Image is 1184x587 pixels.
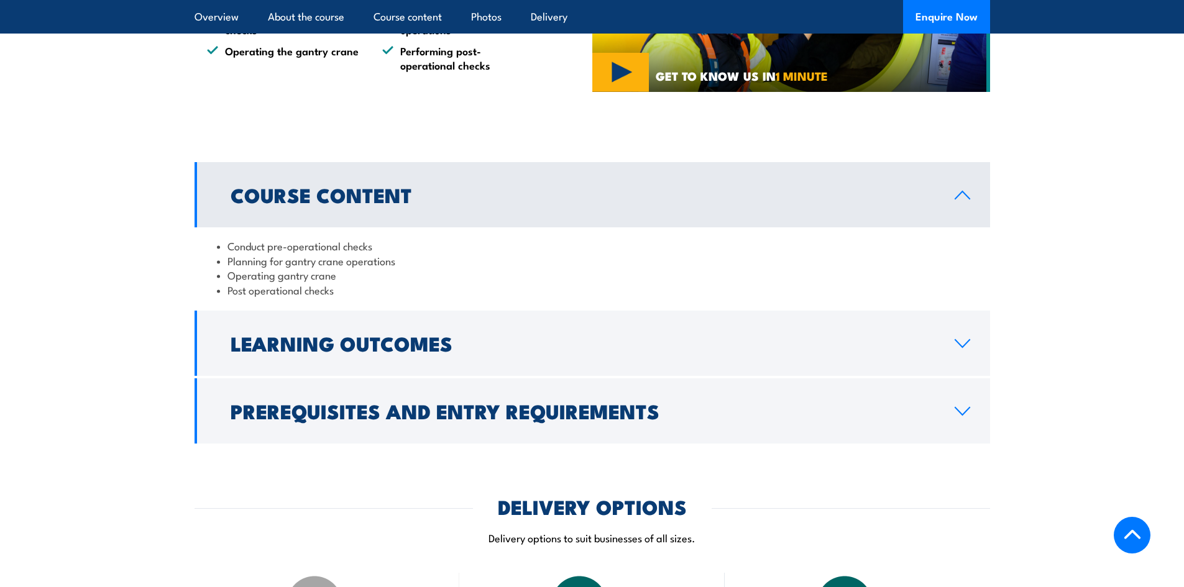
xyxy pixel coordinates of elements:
li: Post operational checks [217,283,968,297]
li: Planning for gantry crane operations [217,253,968,268]
li: Conduct pre-operational checks [217,239,968,253]
strong: 1 MINUTE [776,66,828,84]
span: GET TO KNOW US IN [656,70,828,81]
h2: DELIVERY OPTIONS [498,498,687,515]
p: Delivery options to suit businesses of all sizes. [195,530,990,545]
a: Prerequisites and Entry Requirements [195,378,990,444]
li: Performing post-operational checks [382,43,535,73]
h2: Learning Outcomes [231,334,935,352]
a: Learning Outcomes [195,311,990,376]
li: Operating the gantry crane [207,43,360,73]
h2: Prerequisites and Entry Requirements [231,402,935,419]
a: Course Content [195,162,990,227]
h2: Course Content [231,186,935,203]
li: Operating gantry crane [217,268,968,282]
